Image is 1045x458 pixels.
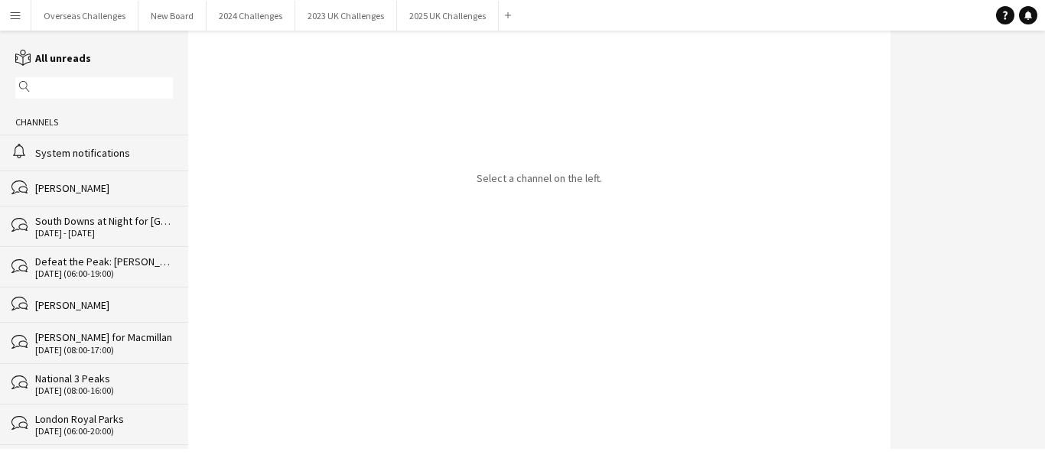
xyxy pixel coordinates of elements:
[35,412,173,426] div: London Royal Parks
[35,146,173,160] div: System notifications
[15,51,91,65] a: All unreads
[35,372,173,385] div: National 3 Peaks
[35,181,173,195] div: [PERSON_NAME]
[35,298,173,312] div: [PERSON_NAME]
[138,1,207,31] button: New Board
[35,426,173,437] div: [DATE] (06:00-20:00)
[295,1,397,31] button: 2023 UK Challenges
[35,345,173,356] div: [DATE] (08:00-17:00)
[35,268,173,279] div: [DATE] (06:00-19:00)
[477,171,602,185] p: Select a channel on the left.
[35,228,173,239] div: [DATE] - [DATE]
[35,385,173,396] div: [DATE] (08:00-16:00)
[35,255,173,268] div: Defeat the Peak: [PERSON_NAME] (by day) for Macmillan
[397,1,499,31] button: 2025 UK Challenges
[207,1,295,31] button: 2024 Challenges
[35,214,173,228] div: South Downs at Night for [GEOGRAPHIC_DATA]
[31,1,138,31] button: Overseas Challenges
[35,330,173,344] div: [PERSON_NAME] for Macmillan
